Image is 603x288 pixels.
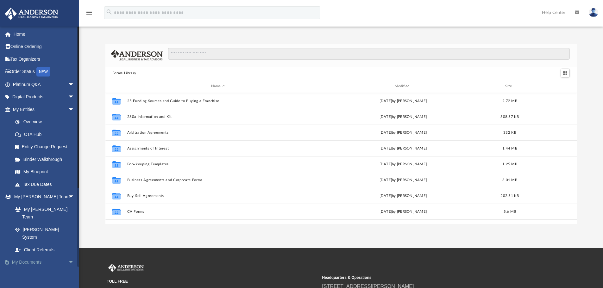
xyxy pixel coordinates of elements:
button: CA Forms [127,210,309,214]
div: Name [127,83,309,89]
a: CTA Hub [9,128,84,141]
a: My Documentsarrow_drop_down [4,256,84,269]
div: Modified [312,83,494,89]
img: Anderson Advisors Platinum Portal [3,8,60,20]
span: arrow_drop_down [68,103,81,116]
span: 308.57 KB [500,115,519,118]
a: menu [85,12,93,16]
a: Digital Productsarrow_drop_down [4,91,84,103]
a: Tax Organizers [4,53,84,65]
a: Order StatusNEW [4,65,84,78]
div: [DATE] by [PERSON_NAME] [312,177,494,183]
img: User Pic [589,8,598,17]
input: Search files and folders [168,48,570,60]
button: Buy-Sell Agreements [127,194,309,198]
span: 2.72 MB [502,99,517,102]
div: [DATE] by [PERSON_NAME] [312,114,494,119]
a: Home [4,28,84,40]
div: [DATE] by [PERSON_NAME] [312,98,494,104]
div: [DATE] by [PERSON_NAME] [312,161,494,167]
span: arrow_drop_down [68,191,81,204]
div: Size [497,83,522,89]
button: Assignments of Interest [127,146,309,150]
span: 1.25 MB [502,162,517,166]
span: 3.01 MB [502,178,517,181]
div: [DATE] by [PERSON_NAME] [312,145,494,151]
a: Entity Change Request [9,141,84,153]
span: arrow_drop_down [68,78,81,91]
span: arrow_drop_down [68,91,81,104]
span: arrow_drop_down [68,256,81,269]
a: My [PERSON_NAME] Teamarrow_drop_down [4,191,81,203]
i: search [106,9,113,15]
span: 5.6 MB [503,210,516,213]
a: Tax Due Dates [9,178,84,191]
a: My [PERSON_NAME] Team [9,203,78,223]
small: TOLL FREE [107,279,318,284]
div: [DATE] by [PERSON_NAME] [312,209,494,214]
div: id [108,83,124,89]
div: NEW [36,67,50,77]
button: Arbitration Agreements [127,131,309,135]
button: Switch to Grid View [561,69,570,77]
a: [PERSON_NAME] System [9,223,81,243]
button: Bookkeeping Templates [127,162,309,166]
span: 332 KB [503,131,516,134]
a: My Blueprint [9,166,81,178]
button: 280a Information and Kit [127,115,309,119]
button: Business Agreements and Corporate Forms [127,178,309,182]
small: Headquarters & Operations [322,275,533,280]
a: Binder Walkthrough [9,153,84,166]
a: Platinum Q&Aarrow_drop_down [4,78,84,91]
button: 25 Funding Sources and Guide to Buying a Franchise [127,99,309,103]
img: Anderson Advisors Platinum Portal [107,264,145,272]
button: Forms Library [112,70,136,76]
span: 202.51 KB [500,194,519,197]
i: menu [85,9,93,16]
div: id [525,83,569,89]
div: [DATE] by [PERSON_NAME] [312,130,494,135]
a: Online Ordering [4,40,84,53]
div: grid [105,93,577,224]
span: 1.44 MB [502,146,517,150]
a: Client Referrals [9,243,81,256]
a: Overview [9,116,84,128]
a: My Entitiesarrow_drop_down [4,103,84,116]
div: [DATE] by [PERSON_NAME] [312,193,494,199]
